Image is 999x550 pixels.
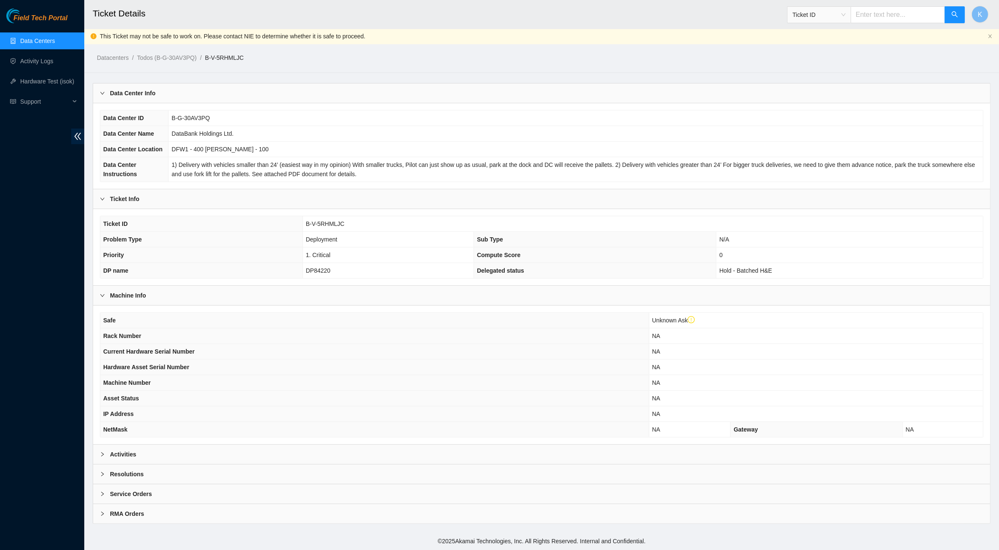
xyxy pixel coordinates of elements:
[93,484,990,504] div: Service Orders
[100,511,105,516] span: right
[110,291,146,300] b: Machine Info
[93,189,990,209] div: Ticket Info
[652,410,660,417] span: NA
[652,364,660,370] span: NA
[97,54,129,61] a: Datacenters
[171,146,268,153] span: DFW1 - 400 [PERSON_NAME] - 100
[688,316,695,324] span: exclamation-circle
[477,267,524,274] span: Delegated status
[945,6,965,23] button: search
[93,83,990,103] div: Data Center Info
[988,34,993,39] button: close
[100,452,105,457] span: right
[477,252,520,258] span: Compute Score
[93,464,990,484] div: Resolutions
[100,293,105,298] span: right
[978,9,983,20] span: K
[20,78,74,85] a: Hardware Test (isok)
[71,129,84,144] span: double-left
[13,14,67,22] span: Field Tech Portal
[306,267,330,274] span: DP84220
[851,6,945,23] input: Enter text here...
[93,445,990,464] div: Activities
[20,38,55,44] a: Data Centers
[100,472,105,477] span: right
[103,364,189,370] span: Hardware Asset Serial Number
[103,252,124,258] span: Priority
[103,333,141,339] span: Rack Number
[652,395,660,402] span: NA
[906,426,914,433] span: NA
[132,54,134,61] span: /
[171,161,975,177] span: 1) Delivery with vehicles smaller than 24’ (easiest way in my opinion) With smaller trucks, Pilot...
[103,115,144,121] span: Data Center ID
[110,509,144,518] b: RMA Orders
[734,426,758,433] span: Gateway
[103,410,134,417] span: IP Address
[477,236,503,243] span: Sub Type
[205,54,244,61] a: B-V-5RHMLJC
[110,450,136,459] b: Activities
[719,236,729,243] span: N/A
[110,194,139,204] b: Ticket Info
[6,15,67,26] a: Akamai TechnologiesField Tech Portal
[110,489,152,499] b: Service Orders
[20,93,70,110] span: Support
[103,267,129,274] span: DP name
[110,89,155,98] b: Data Center Info
[306,252,330,258] span: 1. Critical
[793,8,846,21] span: Ticket ID
[110,470,144,479] b: Resolutions
[100,491,105,496] span: right
[93,286,990,305] div: Machine Info
[103,395,139,402] span: Asset Status
[652,379,660,386] span: NA
[719,252,723,258] span: 0
[10,99,16,105] span: read
[84,532,999,550] footer: © 2025 Akamai Technologies, Inc. All Rights Reserved. Internal and Confidential.
[103,379,151,386] span: Machine Number
[652,348,660,355] span: NA
[200,54,202,61] span: /
[6,8,43,23] img: Akamai Technologies
[103,236,142,243] span: Problem Type
[100,196,105,201] span: right
[93,504,990,523] div: RMA Orders
[652,317,695,324] span: Unknown Ask
[103,161,137,177] span: Data Center Instructions
[103,317,116,324] span: Safe
[652,333,660,339] span: NA
[719,267,772,274] span: Hold - Batched H&E
[306,236,337,243] span: Deployment
[100,91,105,96] span: right
[306,220,345,227] span: B-V-5RHMLJC
[171,115,210,121] span: B-G-30AV3PQ
[103,426,128,433] span: NetMask
[103,348,195,355] span: Current Hardware Serial Number
[20,58,54,64] a: Activity Logs
[652,426,660,433] span: NA
[171,130,233,137] span: DataBank Holdings Ltd.
[103,220,128,227] span: Ticket ID
[972,6,988,23] button: K
[137,54,196,61] a: Todos (B-G-30AV3PQ)
[103,130,154,137] span: Data Center Name
[103,146,163,153] span: Data Center Location
[951,11,958,19] span: search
